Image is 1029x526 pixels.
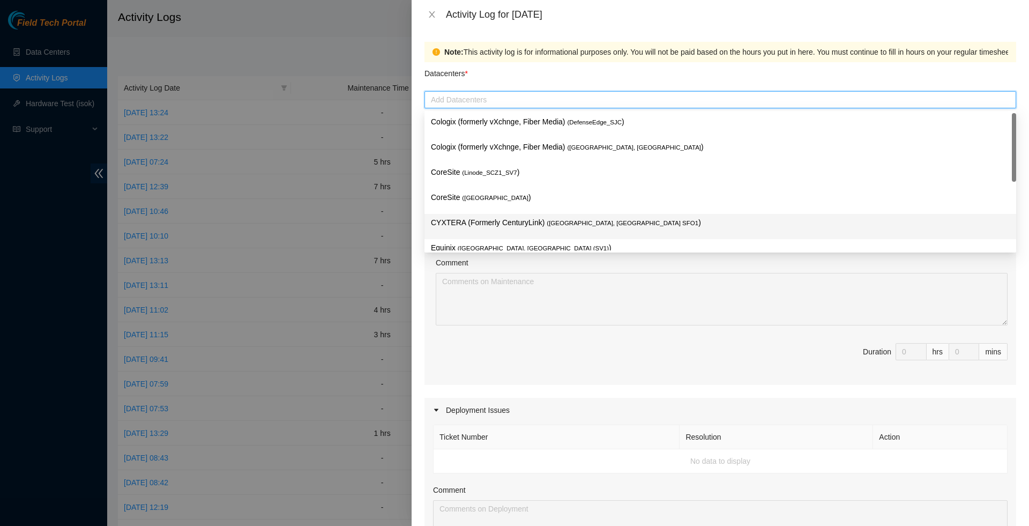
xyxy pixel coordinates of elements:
div: mins [979,343,1008,360]
td: No data to display [434,449,1008,473]
th: Ticket Number [434,425,680,449]
span: close [428,10,436,19]
th: Resolution [680,425,873,449]
span: ( [GEOGRAPHIC_DATA], [GEOGRAPHIC_DATA] (SV1) [458,245,609,251]
span: ( [GEOGRAPHIC_DATA], [GEOGRAPHIC_DATA] [567,144,701,151]
th: Action [873,425,1008,449]
div: Duration [863,346,891,358]
div: Deployment Issues [424,398,1016,423]
p: CoreSite ) [431,166,1010,179]
p: Equinix ) [431,242,1010,254]
textarea: Comment [436,273,1008,325]
span: exclamation-circle [433,48,440,56]
span: ( DefenseEdge_SJC [567,119,622,125]
div: Activity Log for [DATE] [446,9,1016,20]
p: CoreSite ) [431,191,1010,204]
strong: Note: [443,46,463,58]
span: ( [GEOGRAPHIC_DATA] [462,195,528,201]
label: Comment [433,484,466,496]
button: Close [424,10,439,20]
p: Datacenters [424,62,468,79]
span: ( [GEOGRAPHIC_DATA], [GEOGRAPHIC_DATA] SFO1 [547,220,698,226]
p: Cologix (formerly vXchnge, Fiber Media) ) [431,116,1010,128]
label: Comment [436,257,468,269]
div: hrs [927,343,949,360]
p: Cologix (formerly vXchnge, Fiber Media) ) [431,141,1010,153]
span: ( Linode_SCZ1_SV7 [462,169,517,176]
span: caret-right [433,407,439,413]
p: CYXTERA (Formerly CenturyLink) ) [431,217,1010,229]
